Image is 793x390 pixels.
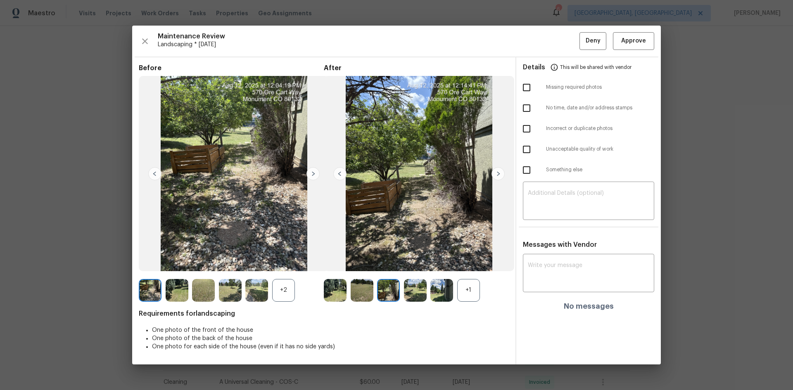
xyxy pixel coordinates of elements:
[621,36,646,46] span: Approve
[158,32,579,40] span: Maintenance Review
[333,167,347,180] img: left-chevron-button-url
[491,167,505,180] img: right-chevron-button-url
[516,160,661,180] div: Something else
[546,84,654,91] span: Missing required photos
[546,166,654,173] span: Something else
[272,279,295,302] div: +2
[523,241,597,248] span: Messages with Vendor
[516,118,661,139] div: Incorrect or duplicate photos
[546,146,654,153] span: Unacceptable quality of work
[324,64,509,72] span: After
[139,64,324,72] span: Before
[457,279,480,302] div: +1
[516,77,661,98] div: Missing required photos
[586,36,601,46] span: Deny
[579,32,606,50] button: Deny
[306,167,320,180] img: right-chevron-button-url
[613,32,654,50] button: Approve
[152,334,509,343] li: One photo of the back of the house
[158,40,579,49] span: Landscaping * [DATE]
[516,139,661,160] div: Unacceptable quality of work
[546,125,654,132] span: Incorrect or duplicate photos
[148,167,161,180] img: left-chevron-button-url
[516,98,661,118] div: No time, date and/or address stamps
[152,326,509,334] li: One photo of the front of the house
[564,302,614,310] h4: No messages
[546,104,654,111] span: No time, date and/or address stamps
[523,57,545,77] span: Details
[152,343,509,351] li: One photo for each side of the house (even if it has no side yards)
[139,310,509,318] span: Requirements for landscaping
[560,57,632,77] span: This will be shared with vendor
